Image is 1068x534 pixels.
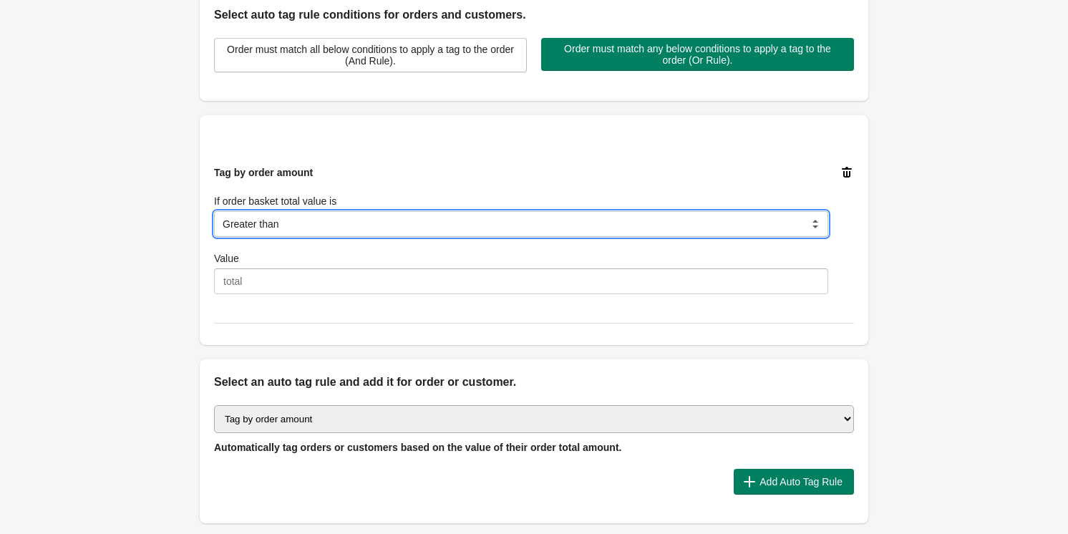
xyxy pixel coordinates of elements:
span: Order must match all below conditions to apply a tag to the order (And Rule). [226,44,515,67]
span: Order must match any below conditions to apply a tag to the order (Or Rule). [553,43,843,66]
button: Add Auto Tag Rule [734,469,854,495]
label: If order basket total value is [214,194,336,208]
h2: Select an auto tag rule and add it for order or customer. [214,374,854,391]
h2: Select auto tag rule conditions for orders and customers. [214,6,854,24]
span: Automatically tag orders or customers based on the value of their order total amount. [214,442,621,453]
label: Value [214,251,239,266]
span: Add Auto Tag Rule [759,476,843,487]
button: Order must match any below conditions to apply a tag to the order (Or Rule). [541,38,854,71]
button: Order must match all below conditions to apply a tag to the order (And Rule). [214,38,527,72]
input: total [214,268,828,294]
span: Tag by order amount [214,167,313,178]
